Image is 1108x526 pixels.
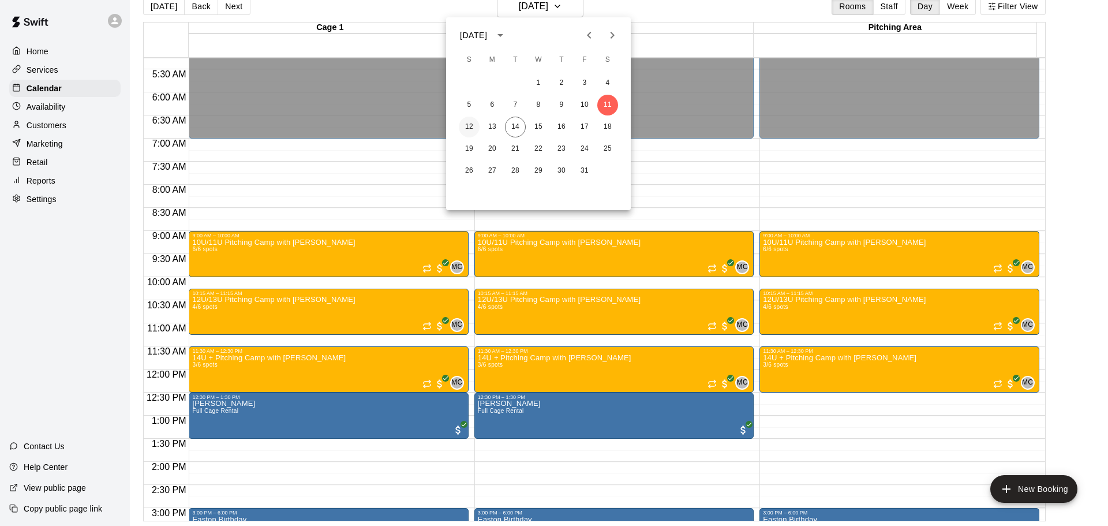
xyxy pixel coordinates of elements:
div: [DATE] [460,29,487,42]
button: 17 [574,117,595,137]
button: 6 [482,95,503,115]
span: Sunday [459,49,480,72]
button: 3 [574,73,595,94]
button: 5 [459,95,480,115]
button: 27 [482,161,503,181]
button: 14 [505,117,526,137]
button: 10 [574,95,595,115]
span: Monday [482,49,503,72]
span: Thursday [551,49,572,72]
button: 11 [597,95,618,115]
button: 29 [528,161,549,181]
button: 4 [597,73,618,94]
button: 18 [597,117,618,137]
button: 1 [528,73,549,94]
button: 25 [597,139,618,159]
button: 19 [459,139,480,159]
span: Tuesday [505,49,526,72]
button: 23 [551,139,572,159]
button: 30 [551,161,572,181]
button: 22 [528,139,549,159]
button: 16 [551,117,572,137]
button: 26 [459,161,480,181]
button: 24 [574,139,595,159]
button: 7 [505,95,526,115]
button: 31 [574,161,595,181]
button: 15 [528,117,549,137]
button: 2 [551,73,572,94]
button: calendar view is open, switch to year view [491,25,510,45]
button: 9 [551,95,572,115]
span: Friday [574,49,595,72]
button: Next month [601,24,624,47]
button: 12 [459,117,480,137]
button: Previous month [578,24,601,47]
button: 28 [505,161,526,181]
button: 13 [482,117,503,137]
button: 21 [505,139,526,159]
span: Saturday [597,49,618,72]
span: Wednesday [528,49,549,72]
button: 8 [528,95,549,115]
button: 20 [482,139,503,159]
